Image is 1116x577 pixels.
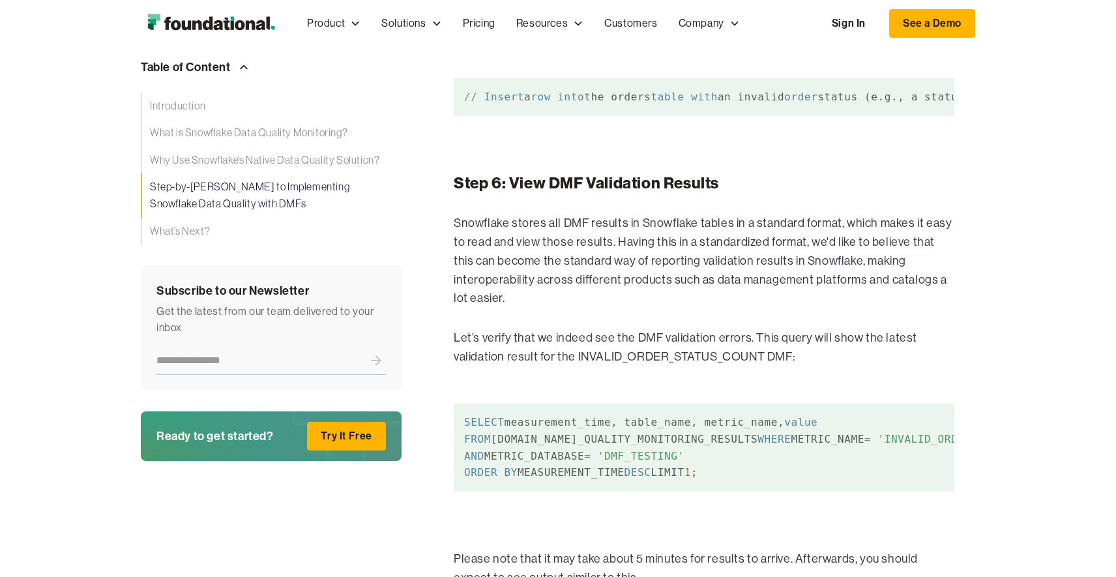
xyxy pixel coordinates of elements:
[141,218,402,245] a: What’s Next?
[371,2,452,45] div: Solutions
[464,433,491,445] span: FROM
[452,2,506,45] a: Pricing
[464,416,504,428] span: SELECT
[464,450,484,462] span: AND
[877,433,1065,445] span: 'INVALID_ORDER_STATUS_COUNT'
[454,404,954,491] code: measurement_time, table_name, metric_name, [DOMAIN_NAME]_QUALITY_MONITORING_RESULTS METRIC_NAME M...
[156,282,386,301] div: Subscribe to our Newsletter
[307,422,386,451] a: Try It Free
[516,15,568,32] div: Resources
[504,466,517,479] span: BY
[471,91,477,103] span: /
[307,15,345,32] div: Product
[819,10,879,37] a: Sign In
[141,147,402,174] a: Why Use Snowflake’s Native Data Quality Solution?
[598,450,684,462] span: 'DMF_TESTING'
[381,15,426,32] div: Solutions
[594,2,668,45] a: Customers
[454,214,954,308] p: Snowflake stores all DMF results in Snowflake tables in a standard format, which makes it easy to...
[141,120,402,147] a: What is Snowflake Data Quality Monitoring?
[651,91,684,103] span: table
[454,329,954,366] p: Let’s verify that we indeed see the DMF validation errors. This query will show the latest valida...
[679,15,724,32] div: Company
[557,91,584,103] span: into
[624,466,651,479] span: DESC
[141,174,402,218] a: Step-by-[PERSON_NAME] to Implementing Snowflake Data Quality with DMFs
[691,91,718,103] span: with
[454,78,954,116] code: a the orders an invalid status (e.g., a status that the allowed ). orders (customer_id, order_sta...
[156,426,274,446] div: Ready to get started?
[668,2,750,45] div: Company
[506,2,594,45] div: Resources
[484,91,524,103] span: Insert
[784,416,817,428] span: value
[141,58,231,78] div: Table of Content
[684,466,691,479] span: 1
[464,91,471,103] span: /
[366,347,386,374] input: Submit
[297,2,371,45] div: Product
[141,10,281,37] img: Foundational Logo
[864,433,871,445] span: =
[156,347,386,375] form: Newsletter Form
[784,91,817,103] span: order
[464,466,497,479] span: ORDER
[584,450,591,462] span: =
[454,174,954,193] h3: Step 6: View DMF Validation Results
[757,433,791,445] span: WHERE
[531,91,551,103] span: row
[889,9,975,38] a: See a Demo
[141,93,402,120] a: Introduction
[156,303,386,336] div: Get the latest from our team delivered to your inbox
[881,426,1116,577] iframe: Chat Widget
[141,10,281,37] a: home
[236,59,252,75] img: Arrow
